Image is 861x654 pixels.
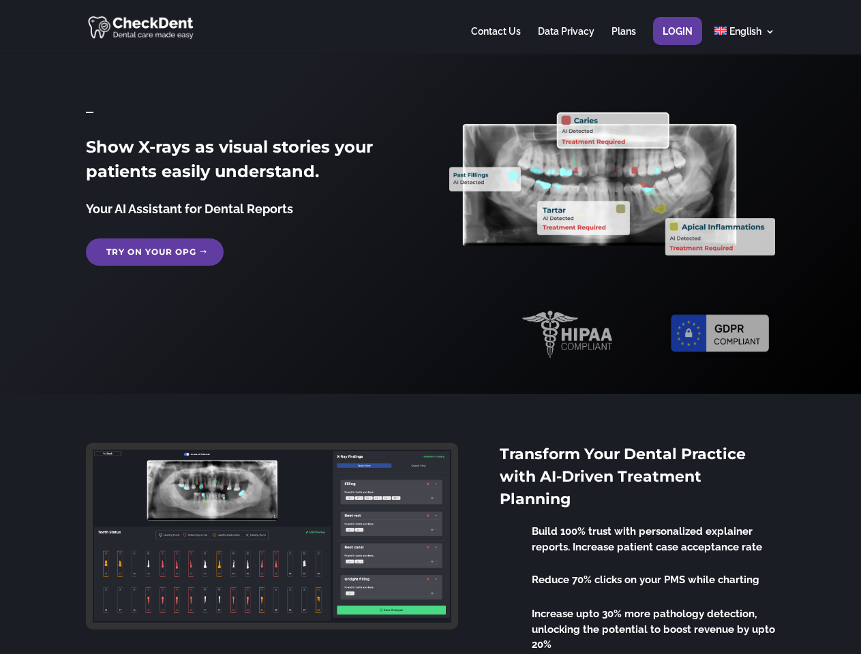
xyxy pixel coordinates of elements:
img: CheckDent AI [88,14,195,40]
a: Login [663,27,693,53]
span: Build 100% trust with personalized explainer reports. Increase patient case acceptance rate [532,525,762,553]
img: X_Ray_annotated [449,112,774,255]
span: _ [86,97,93,116]
a: Try on your OPG [86,238,224,266]
a: Contact Us [471,27,521,53]
a: English [714,27,775,53]
h2: Show X-rays as visual stories your patients easily understand. [86,135,411,191]
span: Transform Your Dental Practice with AI-Driven Treatment Planning [500,445,746,508]
span: Reduce 70% clicks on your PMS while charting [532,574,759,586]
span: Increase upto 30% more pathology detection, unlocking the potential to boost revenue by upto 20% [532,608,775,651]
a: Data Privacy [538,27,594,53]
a: Plans [611,27,636,53]
span: English [729,26,761,37]
span: Your AI Assistant for Dental Reports [86,202,293,216]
